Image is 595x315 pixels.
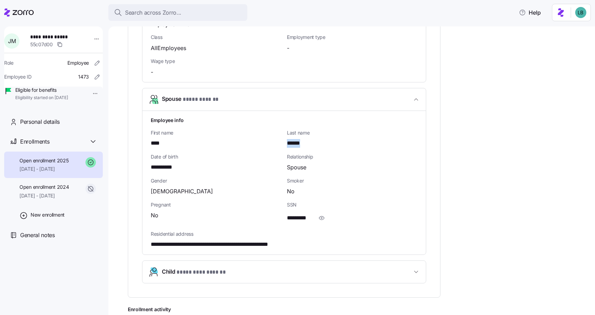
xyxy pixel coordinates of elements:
span: Employee ID [4,73,32,80]
button: Search across Zorro... [108,4,247,21]
span: Open enrollment 2025 [19,157,68,164]
span: General notes [20,231,55,240]
span: Eligible for benefits [15,87,68,94]
span: Employee [67,59,89,66]
span: Last name [287,129,418,136]
span: Eligibility started on [DATE] [15,95,68,101]
span: Personal details [20,118,60,126]
span: Search across Zorro... [125,8,181,17]
span: No [151,211,158,220]
span: [DATE] - [DATE] [19,192,69,199]
button: Help [513,6,546,19]
span: Wage type [151,58,281,65]
span: - [287,44,289,52]
span: Pregnant [151,201,281,208]
span: Help [519,8,541,17]
span: Enrollments [20,137,49,146]
span: - [151,68,153,76]
span: Role [4,59,14,66]
span: Spouse [287,163,306,172]
h1: Employee info [151,116,418,124]
span: SSN [287,201,418,208]
span: Smoker [287,177,418,184]
span: Relationship [287,153,418,160]
span: Residential address [151,231,418,237]
span: Gender [151,177,281,184]
span: Child [162,267,227,277]
span: 55c07d00 [30,41,53,48]
img: 55738f7c4ee29e912ff6c7eae6e0401b [575,7,586,18]
span: No [287,187,295,196]
span: New enrollment [31,211,65,218]
span: Employment type [287,34,418,41]
span: Enrollment activity [128,306,440,313]
span: Open enrollment 2024 [19,184,69,191]
span: [DATE] - [DATE] [19,165,68,172]
span: J M [8,38,16,44]
span: 1473 [78,73,89,80]
span: First name [151,129,281,136]
span: [DEMOGRAPHIC_DATA] [151,187,213,196]
span: Date of birth [151,153,281,160]
span: AllEmployees [151,44,186,52]
span: Class [151,34,281,41]
span: Spouse [162,95,221,104]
